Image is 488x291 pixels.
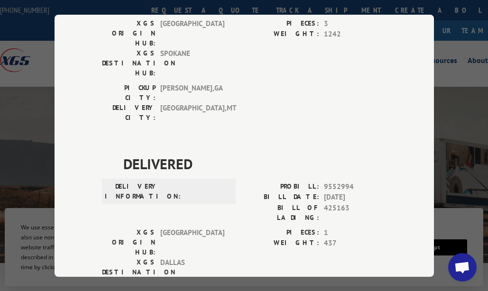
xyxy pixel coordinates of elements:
span: DALLAS [160,257,224,287]
span: SPOKANE [160,48,224,78]
span: [GEOGRAPHIC_DATA] [160,227,224,257]
span: [DATE] [324,192,387,203]
span: [GEOGRAPHIC_DATA] , MT [160,102,224,122]
label: BILL OF LADING: [244,202,319,222]
span: DELIVERED [123,153,387,174]
span: 437 [324,238,387,249]
label: PICKUP CITY: [102,82,156,102]
label: WEIGHT: [244,29,319,40]
label: PROBILL: [244,181,319,192]
label: XGS DESTINATION HUB: [102,257,156,287]
label: PIECES: [244,18,319,29]
label: DELIVERY CITY: [102,102,156,122]
label: XGS ORIGIN HUB: [102,18,156,48]
label: XGS ORIGIN HUB: [102,227,156,257]
span: [GEOGRAPHIC_DATA] [160,18,224,48]
label: XGS DESTINATION HUB: [102,48,156,78]
span: 1 [324,227,387,238]
span: 1242 [324,29,387,40]
label: DELIVERY INFORMATION: [105,181,158,201]
label: PIECES: [244,227,319,238]
span: 3 [324,18,387,29]
span: 9552994 [324,181,387,192]
label: BILL DATE: [244,192,319,203]
a: Open chat [448,253,477,282]
label: WEIGHT: [244,238,319,249]
span: [PERSON_NAME] , GA [160,82,224,102]
span: 425163 [324,202,387,222]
